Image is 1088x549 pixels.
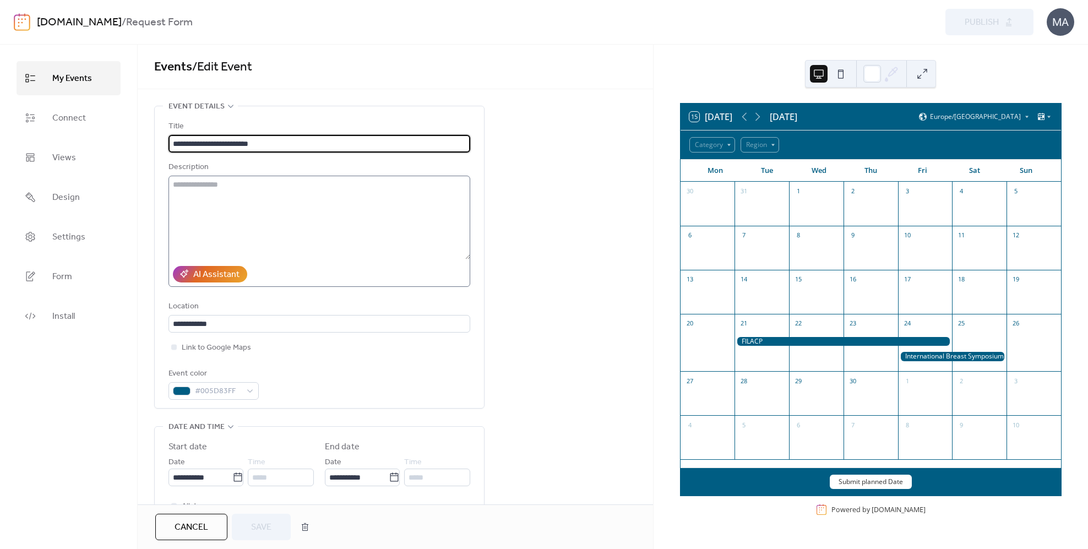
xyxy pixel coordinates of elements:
[1010,230,1022,242] div: 12
[684,186,696,198] div: 30
[52,110,86,127] span: Connect
[792,375,804,387] div: 29
[1010,274,1022,286] div: 19
[193,268,240,281] div: AI Assistant
[182,500,204,513] span: All day
[17,220,121,254] a: Settings
[792,186,804,198] div: 1
[173,266,247,282] button: AI Assistant
[325,441,360,454] div: End date
[168,300,468,313] div: Location
[52,268,72,286] span: Form
[686,109,736,124] button: 15[DATE]
[684,274,696,286] div: 13
[792,318,804,330] div: 22
[738,230,750,242] div: 7
[872,505,926,514] a: [DOMAIN_NAME]
[955,186,967,198] div: 4
[955,375,967,387] div: 2
[195,385,241,398] span: #005D83FF
[684,230,696,242] div: 6
[168,421,225,434] span: Date and time
[37,12,122,33] a: [DOMAIN_NAME]
[126,12,193,33] b: Request Form
[52,189,80,206] span: Design
[955,230,967,242] div: 11
[684,375,696,387] div: 27
[168,367,257,381] div: Event color
[1047,8,1074,36] div: MA
[898,352,1007,361] div: International Breast Symposium Düsseldorf 2026
[154,55,192,79] a: Events
[52,229,85,246] span: Settings
[738,274,750,286] div: 14
[955,419,967,431] div: 9
[741,160,793,182] div: Tue
[901,375,913,387] div: 1
[793,160,845,182] div: Wed
[168,456,185,469] span: Date
[955,318,967,330] div: 25
[1010,419,1022,431] div: 10
[830,475,912,489] button: Submit planned Date
[901,186,913,198] div: 3
[735,337,952,346] div: FILACP
[770,110,797,123] div: [DATE]
[1010,375,1022,387] div: 3
[182,341,251,355] span: Link to Google Maps
[1000,160,1052,182] div: Sun
[847,419,859,431] div: 7
[792,274,804,286] div: 15
[17,101,121,135] a: Connect
[738,318,750,330] div: 21
[847,186,859,198] div: 2
[738,419,750,431] div: 5
[738,186,750,198] div: 31
[325,456,341,469] span: Date
[901,318,913,330] div: 24
[955,274,967,286] div: 18
[901,230,913,242] div: 10
[404,456,422,469] span: Time
[847,375,859,387] div: 30
[949,160,1000,182] div: Sat
[14,13,30,31] img: logo
[831,505,926,514] div: Powered by
[17,299,121,333] a: Install
[17,180,121,214] a: Design
[155,514,227,540] button: Cancel
[168,161,468,174] div: Description
[175,521,208,534] span: Cancel
[684,318,696,330] div: 20
[17,259,121,293] a: Form
[847,230,859,242] div: 9
[17,140,121,175] a: Views
[847,274,859,286] div: 16
[901,419,913,431] div: 8
[192,55,252,79] span: / Edit Event
[896,160,948,182] div: Fri
[52,149,76,167] span: Views
[52,308,75,325] span: Install
[845,160,896,182] div: Thu
[1010,318,1022,330] div: 26
[52,70,92,88] span: My Events
[168,100,225,113] span: Event details
[168,441,207,454] div: Start date
[738,375,750,387] div: 28
[168,120,468,133] div: Title
[248,456,265,469] span: Time
[792,419,804,431] div: 6
[684,419,696,431] div: 4
[1010,186,1022,198] div: 5
[847,318,859,330] div: 23
[792,230,804,242] div: 8
[689,160,741,182] div: Mon
[122,12,126,33] b: /
[17,61,121,95] a: My Events
[901,274,913,286] div: 17
[930,113,1021,120] span: Europe/[GEOGRAPHIC_DATA]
